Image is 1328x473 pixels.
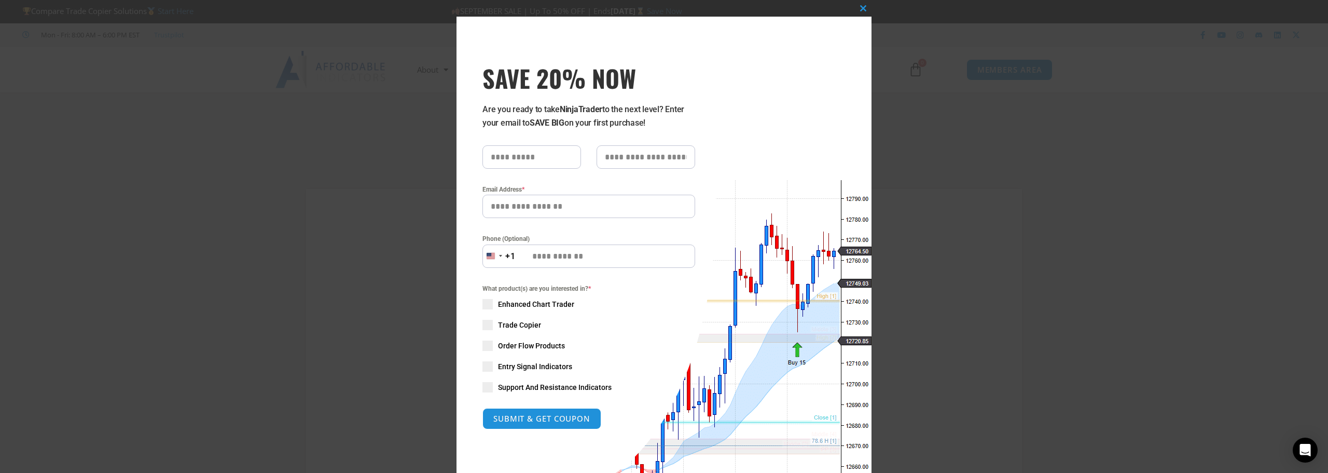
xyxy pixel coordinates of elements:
[482,283,695,294] span: What product(s) are you interested in?
[498,299,574,309] span: Enhanced Chart Trader
[498,382,612,393] span: Support And Resistance Indicators
[498,320,541,330] span: Trade Copier
[530,118,564,128] strong: SAVE BIG
[1293,438,1318,463] div: Open Intercom Messenger
[482,245,516,268] button: Selected country
[482,103,695,130] p: Are you ready to take to the next level? Enter your email to on your first purchase!
[482,63,695,92] h3: SAVE 20% NOW
[505,250,516,263] div: +1
[482,299,695,309] label: Enhanced Chart Trader
[482,382,695,393] label: Support And Resistance Indicators
[560,104,602,114] strong: NinjaTrader
[482,184,695,195] label: Email Address
[482,234,695,244] label: Phone (Optional)
[482,361,695,372] label: Entry Signal Indicators
[482,408,601,429] button: SUBMIT & GET COUPON
[498,361,572,372] span: Entry Signal Indicators
[498,341,565,351] span: Order Flow Products
[482,320,695,330] label: Trade Copier
[482,341,695,351] label: Order Flow Products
